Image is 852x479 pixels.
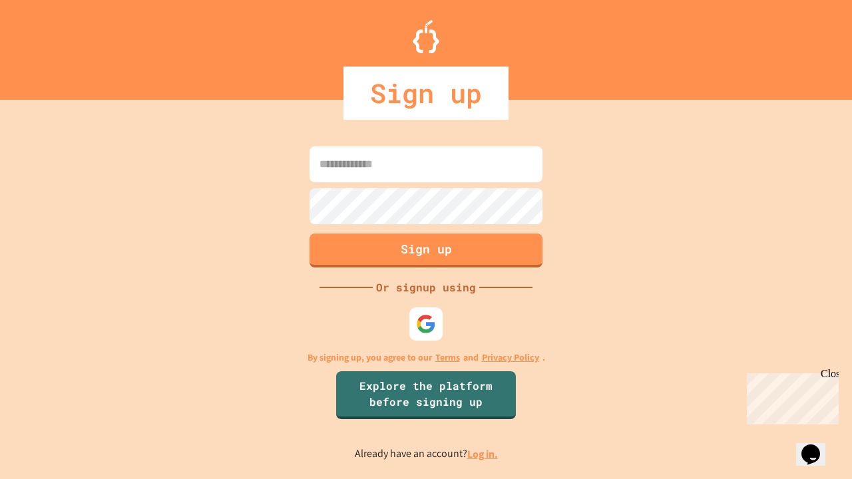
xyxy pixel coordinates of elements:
[336,371,516,419] a: Explore the platform before signing up
[310,234,542,267] button: Sign up
[343,67,509,120] div: Sign up
[796,426,839,466] iframe: chat widget
[413,20,439,53] img: Logo.svg
[435,351,460,365] a: Terms
[5,5,92,84] div: Chat with us now!Close
[482,351,539,365] a: Privacy Policy
[355,446,498,462] p: Already have an account?
[742,368,839,424] iframe: chat widget
[416,314,436,334] img: google-icon.svg
[467,447,498,461] a: Log in.
[373,279,479,295] div: Or signup using
[308,351,545,365] p: By signing up, you agree to our and .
